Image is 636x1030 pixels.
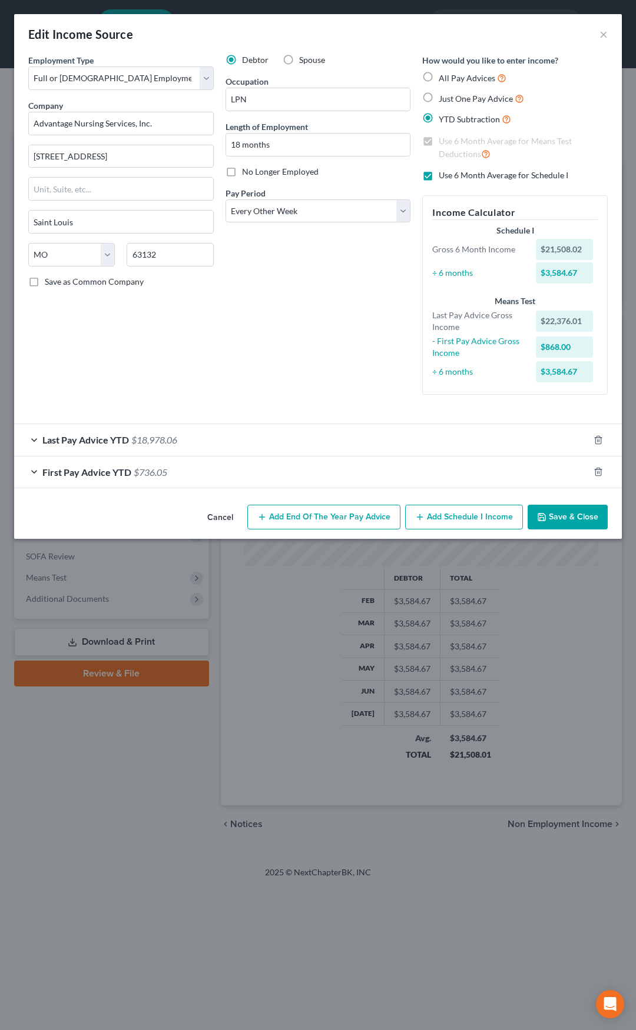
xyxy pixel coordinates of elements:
[432,295,598,307] div: Means Test
[299,55,325,65] span: Spouse
[226,88,410,111] input: --
[198,506,243,529] button: Cancel
[127,243,213,266] input: Enter zip...
[131,434,177,445] span: $18,978.06
[45,276,144,286] span: Save as Common Company
[28,112,214,135] input: Search company by name...
[242,55,269,65] span: Debtor
[439,136,572,159] span: Use 6 Month Average for Means Test Deductions
[422,54,558,66] label: How would you like to enter income?
[599,27,608,41] button: ×
[426,309,529,333] div: Last Pay Advice Gross Income
[42,434,129,445] span: Last Pay Advice YTD
[426,267,529,279] div: ÷ 6 months
[432,225,598,236] div: Schedule I
[596,990,624,1018] div: Open Intercom Messenger
[226,121,308,133] label: Length of Employment
[242,166,319,176] span: No Longer Employed
[28,55,94,65] span: Employment Type
[426,366,529,378] div: ÷ 6 months
[42,466,131,478] span: First Pay Advice YTD
[439,94,513,104] span: Just One Pay Advice
[439,114,500,124] span: YTD Subtraction
[536,361,593,382] div: $3,584.67
[536,336,593,358] div: $868.00
[439,170,568,180] span: Use 6 Month Average for Schedule I
[226,75,269,88] label: Occupation
[426,335,529,359] div: - First Pay Advice Gross Income
[439,73,495,83] span: All Pay Advices
[226,134,410,156] input: ex: 2 years
[536,311,593,332] div: $22,376.01
[28,101,63,111] span: Company
[405,505,523,529] button: Add Schedule I Income
[226,188,266,198] span: Pay Period
[528,505,608,529] button: Save & Close
[28,26,133,42] div: Edit Income Source
[536,239,593,260] div: $21,508.02
[29,211,213,233] input: Enter city...
[432,205,598,220] h5: Income Calculator
[247,505,400,529] button: Add End of the Year Pay Advice
[29,178,213,200] input: Unit, Suite, etc...
[134,466,167,478] span: $736.05
[29,145,213,168] input: Enter address...
[426,244,529,255] div: Gross 6 Month Income
[536,262,593,284] div: $3,584.67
